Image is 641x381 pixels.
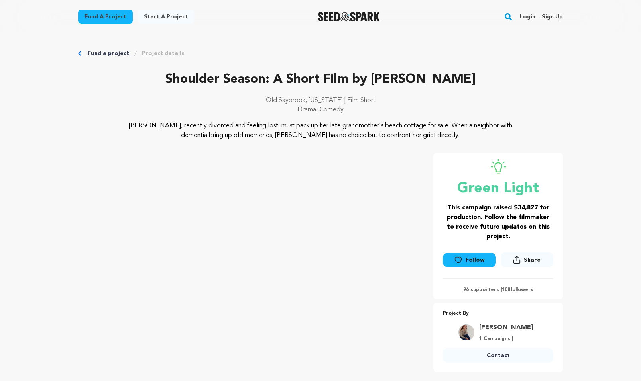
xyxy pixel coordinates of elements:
[443,287,553,293] p: 96 supporters | followers
[138,10,194,24] a: Start a project
[127,121,515,140] p: [PERSON_NAME], recently divorced and feeling lost, must pack up her late grandmother's beach cott...
[458,324,474,340] img: cbf847b90ff7fdfa.png
[501,252,553,267] button: Share
[78,10,133,24] a: Fund a project
[501,252,553,270] span: Share
[318,12,380,21] a: Seed&Spark Homepage
[479,336,533,342] p: 1 Campaigns |
[443,348,553,363] a: Contact
[443,253,495,267] a: Follow
[479,323,533,332] a: Goto Anna Kerr profile
[78,105,563,115] p: Drama, Comedy
[318,12,380,21] img: Seed&Spark Logo Dark Mode
[78,49,563,57] div: Breadcrumb
[542,10,563,23] a: Sign up
[142,49,184,57] a: Project details
[443,181,553,197] p: Green Light
[443,203,553,241] h3: This campaign raised $34,827 for production. Follow the filmmaker to receive future updates on th...
[78,70,563,89] p: Shoulder Season: A Short Film by [PERSON_NAME]
[524,256,541,264] span: Share
[78,96,563,105] p: Old Saybrook, [US_STATE] | Film Short
[443,309,553,318] p: Project By
[502,287,510,292] span: 108
[88,49,129,57] a: Fund a project
[520,10,535,23] a: Login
